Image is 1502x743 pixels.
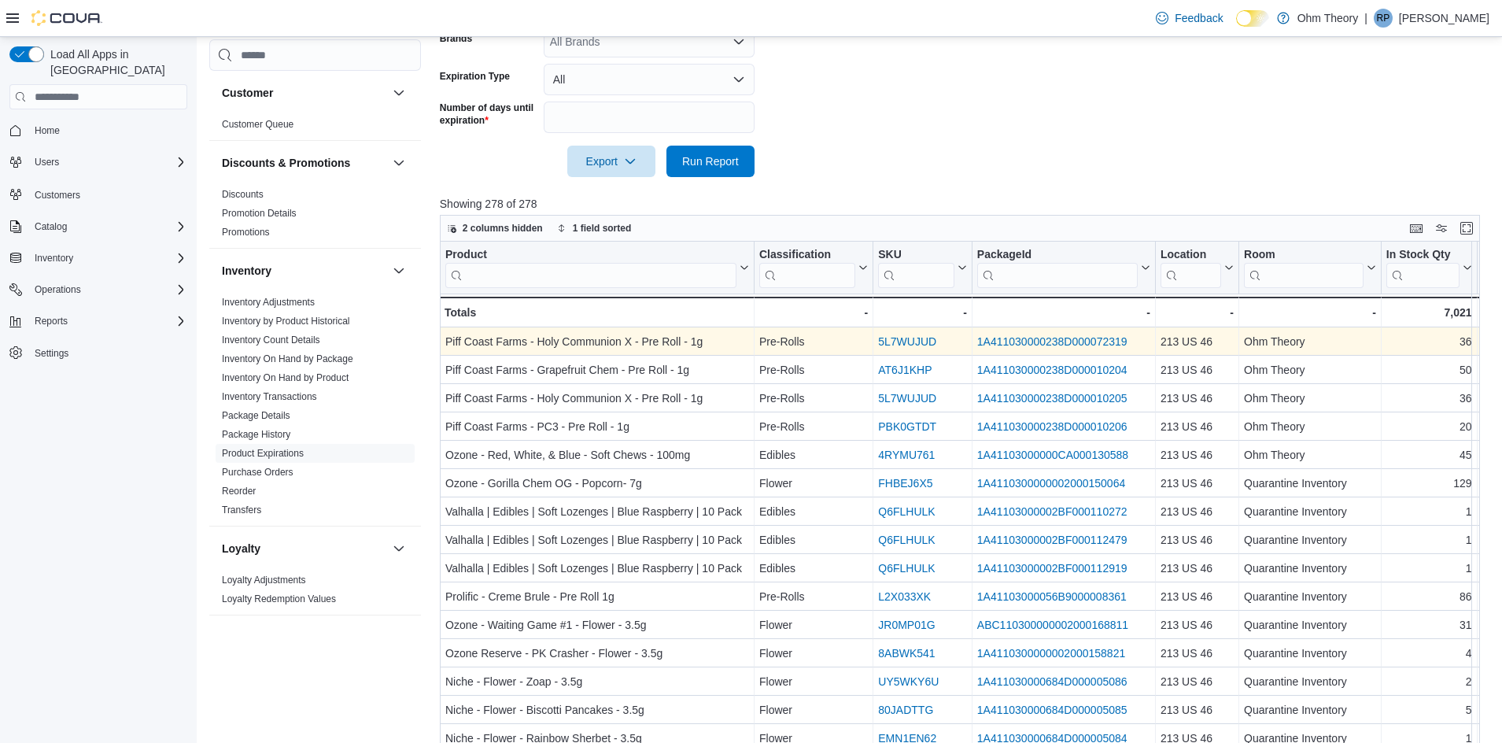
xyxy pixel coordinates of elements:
div: Inventory [209,293,421,526]
span: Loyalty Redemption Values [222,593,336,605]
div: Product [445,248,736,288]
div: 213 US 46 [1161,644,1234,663]
button: Operations [28,280,87,299]
button: Run Report [666,146,755,177]
span: Settings [28,343,187,363]
div: Valhalla | Edibles | Soft Lozenges | Blue Raspberry | 10 Pack [445,530,749,549]
div: Flower [759,644,868,663]
span: Settings [35,347,68,360]
button: Open list of options [733,35,745,48]
span: Customer Queue [222,118,293,131]
div: Ohm Theory [1244,445,1376,464]
button: Inventory [222,263,386,279]
div: 50 [1386,360,1472,379]
button: Catalog [28,217,73,236]
span: Inventory Transactions [222,390,317,403]
span: Catalog [35,220,67,233]
div: Romeo Patel [1374,9,1393,28]
div: Piff Coast Farms - Grapefruit Chem - Pre Roll - 1g [445,360,749,379]
a: 1A411030000238D000010205 [977,392,1127,405]
span: Run Report [682,153,739,169]
button: Customer [389,83,408,102]
span: Inventory Adjustments [222,296,315,309]
a: Customers [28,186,87,205]
p: [PERSON_NAME] [1399,9,1489,28]
div: - [759,303,868,322]
button: Display options [1432,219,1451,238]
a: Home [28,121,66,140]
div: 213 US 46 [1161,530,1234,549]
div: 213 US 46 [1161,559,1234,578]
div: Quarantine Inventory [1244,559,1376,578]
div: 1 [1386,502,1472,521]
span: Feedback [1175,10,1223,26]
div: 1 [1386,559,1472,578]
a: 1A41103000002BF000112479 [977,534,1127,546]
div: SKU [878,248,954,263]
button: Discounts & Promotions [389,153,408,172]
a: FHBEJ6X5 [878,477,932,490]
span: Dark Mode [1236,27,1237,28]
div: Prolific - Creme Brule - Pre Roll 1g [445,587,749,606]
span: Export [577,146,646,177]
span: Operations [28,280,187,299]
div: Loyalty [209,571,421,615]
span: Inventory [35,252,73,264]
span: Load All Apps in [GEOGRAPHIC_DATA] [44,46,187,78]
div: Ozone - Waiting Game #1 - Flower - 3.5g [445,615,749,634]
span: Product Expirations [222,447,304,460]
a: 1A41103000000CA000130588 [977,449,1128,461]
a: Promotion Details [222,208,297,219]
span: Inventory On Hand by Product [222,371,349,384]
button: Room [1244,248,1376,288]
div: 36 [1386,389,1472,408]
a: Inventory Count Details [222,335,320,346]
div: - [977,303,1150,322]
a: AT6J1KHP [878,364,932,376]
label: Number of days until expiration [440,102,537,127]
button: Loyalty [222,541,386,556]
span: Customers [28,184,187,204]
div: In Stock Qty [1386,248,1460,288]
a: 1A41103000056B9000008361 [977,590,1127,603]
div: Valhalla | Edibles | Soft Lozenges | Blue Raspberry | 10 Pack [445,559,749,578]
a: Loyalty Redemption Values [222,593,336,604]
a: Inventory Adjustments [222,297,315,308]
div: Location [1161,248,1221,263]
div: 7,021 [1386,303,1472,322]
span: Home [35,124,60,137]
div: Quarantine Inventory [1244,672,1376,691]
div: PackageId [977,248,1138,263]
div: Piff Coast Farms - PC3 - Pre Roll - 1g [445,417,749,436]
span: Reports [35,315,68,327]
div: Pre-Rolls [759,417,868,436]
div: - [1161,303,1234,322]
div: 213 US 46 [1161,474,1234,493]
span: Package Details [222,409,290,422]
div: 1 [1386,530,1472,549]
div: 45 [1386,445,1472,464]
div: Ohm Theory [1244,389,1376,408]
span: Users [35,156,59,168]
button: Settings [3,342,194,364]
button: Product [445,248,749,288]
span: Users [28,153,187,172]
div: Niche - Flower - Biscotti Pancakes - 3.5g [445,700,749,719]
a: 1A411030000238D000010204 [977,364,1127,376]
div: Edibles [759,502,868,521]
a: UY5WKY6U [878,675,939,688]
a: 80JADTTG [878,704,933,716]
button: Home [3,119,194,142]
span: Loyalty Adjustments [222,574,306,586]
button: Loyalty [389,539,408,558]
a: Q6FLHULK [878,534,935,546]
div: 213 US 46 [1161,672,1234,691]
a: Transfers [222,505,261,516]
div: Classification [759,248,855,288]
a: 1A4110300000002000158821 [977,647,1125,660]
div: Piff Coast Farms - Holy Communion X - Pre Roll - 1g [445,389,749,408]
input: Dark Mode [1236,10,1269,27]
span: Purchase Orders [222,466,293,479]
a: 1A411030000684D000005085 [977,704,1127,716]
a: 1A41103000002BF000110272 [977,505,1127,518]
